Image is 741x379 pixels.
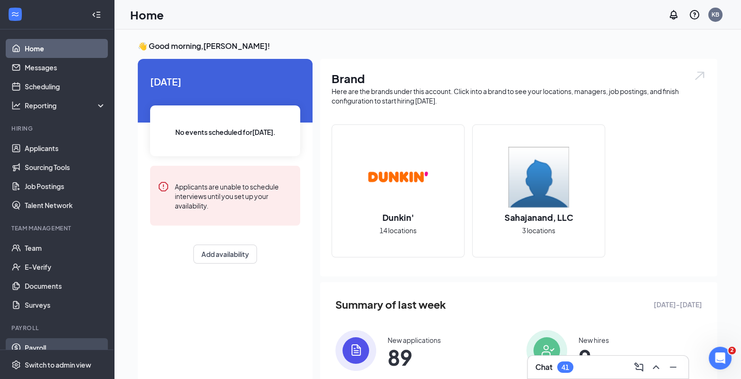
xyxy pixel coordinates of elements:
div: Switch to admin view [25,360,91,370]
div: New applications [388,335,441,345]
img: icon [335,330,376,371]
a: Messages [25,58,106,77]
a: Team [25,238,106,257]
span: No events scheduled for [DATE] . [175,127,275,137]
button: Add availability [193,245,257,264]
span: 2 [728,347,736,354]
a: Documents [25,276,106,295]
span: [DATE] - [DATE] [654,299,702,310]
h2: Dunkin' [373,211,424,223]
a: Job Postings [25,177,106,196]
div: Here are the brands under this account. Click into a brand to see your locations, managers, job p... [332,86,706,105]
div: Payroll [11,324,104,332]
svg: Notifications [668,9,679,20]
div: New hires [579,335,609,345]
span: 3 locations [522,225,555,236]
span: 89 [388,349,441,366]
div: Reporting [25,101,106,110]
div: Hiring [11,124,104,133]
a: Applicants [25,139,106,158]
div: Team Management [11,224,104,232]
a: Scheduling [25,77,106,96]
span: 9 [579,349,609,366]
a: E-Verify [25,257,106,276]
svg: ComposeMessage [633,361,645,373]
img: open.6027fd2a22e1237b5b06.svg [693,70,706,81]
svg: Collapse [92,10,101,19]
h3: 👋 Good morning, [PERSON_NAME] ! [138,41,717,51]
svg: Error [158,181,169,192]
button: Minimize [665,360,681,375]
svg: Settings [11,360,21,370]
div: Applicants are unable to schedule interviews until you set up your availability. [175,181,293,210]
span: 14 locations [380,225,417,236]
a: Home [25,39,106,58]
button: ChevronUp [648,360,664,375]
a: Talent Network [25,196,106,215]
svg: ChevronUp [650,361,662,373]
button: ComposeMessage [631,360,646,375]
a: Surveys [25,295,106,314]
a: Sourcing Tools [25,158,106,177]
svg: Analysis [11,101,21,110]
h2: Sahajanand, LLC [495,211,583,223]
div: KB [712,10,719,19]
h1: Home [130,7,164,23]
svg: QuestionInfo [689,9,700,20]
h1: Brand [332,70,706,86]
svg: Minimize [667,361,679,373]
img: icon [526,330,567,371]
img: Dunkin' [368,147,428,208]
div: 41 [561,363,569,371]
span: [DATE] [150,74,300,89]
svg: WorkstreamLogo [10,9,20,19]
iframe: Intercom live chat [709,347,731,370]
a: Payroll [25,338,106,357]
span: Summary of last week [335,296,446,313]
img: Sahajanand, LLC [508,147,569,208]
h3: Chat [535,362,552,372]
